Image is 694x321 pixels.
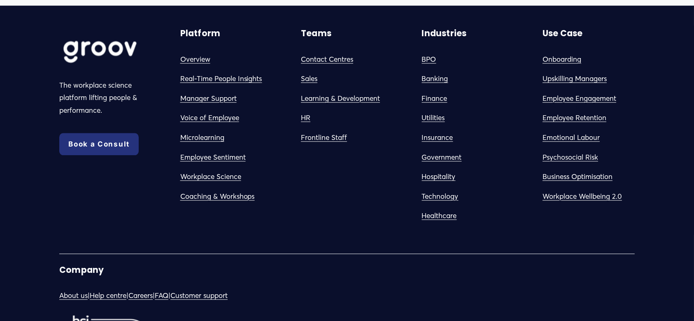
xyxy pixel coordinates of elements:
[301,131,347,144] a: Frontline Staff
[59,289,345,302] p: | | | |
[543,190,606,203] a: Workplace Wellbein
[543,92,616,105] a: Employee Engagement
[543,112,606,124] a: Employee Retention
[180,190,255,203] a: Coaching & Workshops
[422,190,459,203] a: Technology
[301,92,380,105] a: Learning & Development
[301,72,317,85] a: Sales
[59,133,139,155] a: Book a Consult
[422,151,462,164] a: Government
[543,53,581,66] a: Onboarding
[422,170,456,183] a: Hospitality
[422,112,445,124] a: Utilities
[422,92,447,105] a: Finance
[543,151,598,164] a: Psychosocial Risk
[301,53,353,66] a: Contact Centres
[128,289,153,302] a: Careers
[59,79,151,117] p: The workplace science platform lifting people & performance.
[422,28,467,39] strong: Industries
[422,53,436,66] a: BPO
[543,170,612,183] a: Business Optimisation
[301,28,331,39] strong: Teams
[180,170,241,183] a: Workplace Science
[180,28,221,39] strong: Platform
[422,72,448,85] a: Banking
[180,131,224,144] a: Microlearning
[543,131,600,144] a: Emotional Labour
[422,209,457,222] a: Healthcare
[59,264,104,276] strong: Company
[180,72,262,85] a: Real-Time People Insights
[90,289,126,302] a: Help centre
[180,151,246,164] a: Employee Sentiment
[301,112,310,124] a: HR
[170,289,228,302] a: Customer support
[606,190,622,203] a: g 2.0
[180,112,239,124] a: Voice of Employee
[543,28,583,39] strong: Use Case
[180,92,237,105] a: Manager Support
[422,131,453,144] a: Insurance
[543,72,607,85] a: Upskilling Managers
[155,289,168,302] a: FAQ
[59,289,88,302] a: About us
